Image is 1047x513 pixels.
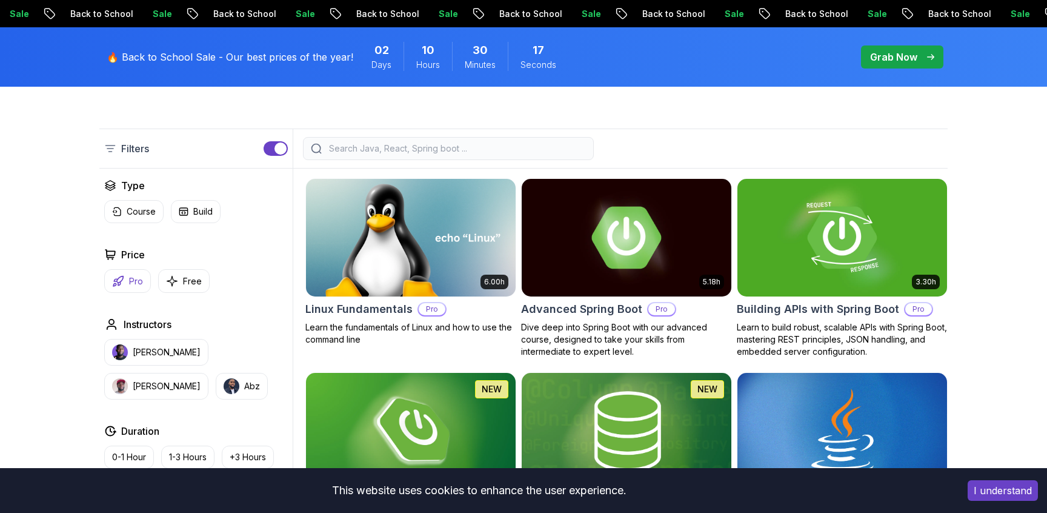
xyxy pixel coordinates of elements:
p: Dive deep into Spring Boot with our advanced course, designed to take your skills from intermedia... [521,321,732,358]
h2: Type [121,178,145,193]
img: Java for Beginners card [737,373,947,491]
p: Pro [648,303,675,315]
h2: Duration [121,424,159,438]
h2: Building APIs with Spring Boot [737,301,899,318]
p: [PERSON_NAME] [133,380,201,392]
span: Hours [416,59,440,71]
p: Back to School [629,8,711,20]
p: Pro [129,275,143,287]
p: 🔥 Back to School Sale - Our best prices of the year! [107,50,353,64]
button: Free [158,269,210,293]
span: 30 Minutes [473,42,488,59]
h2: Advanced Spring Boot [521,301,642,318]
p: NEW [697,383,717,395]
input: Search Java, React, Spring boot ... [327,142,586,155]
button: 0-1 Hour [104,446,154,469]
img: Linux Fundamentals card [306,179,516,297]
h2: Linux Fundamentals [305,301,413,318]
h2: Price [121,247,145,262]
button: Course [104,200,164,223]
p: Learn the fundamentals of Linux and how to use the command line [305,321,516,346]
p: Build [193,206,213,218]
span: Days [371,59,391,71]
a: Linux Fundamentals card6.00hLinux FundamentalsProLearn the fundamentals of Linux and how to use t... [305,178,516,346]
span: Minutes [465,59,496,71]
span: 10 Hours [422,42,434,59]
p: Sale [139,8,178,20]
p: Sale [854,8,893,20]
p: Sale [425,8,464,20]
button: instructor imgAbz [216,373,268,400]
p: 6.00h [484,277,505,287]
p: Back to School [772,8,854,20]
button: Pro [104,269,151,293]
p: Back to School [57,8,139,20]
p: Sale [711,8,750,20]
span: 2 Days [374,42,389,59]
p: Grab Now [870,50,917,64]
p: Sale [568,8,607,20]
button: +3 Hours [222,446,274,469]
img: instructor img [112,378,128,394]
button: Accept cookies [968,480,1038,501]
img: instructor img [112,344,128,360]
p: 1-3 Hours [169,451,207,463]
div: This website uses cookies to enhance the user experience. [9,477,949,504]
p: Back to School [343,8,425,20]
p: 5.18h [703,277,720,287]
p: 3.30h [916,277,936,287]
img: Building APIs with Spring Boot card [737,179,947,297]
h2: Instructors [124,317,171,332]
p: NEW [482,383,502,395]
p: Back to School [486,8,568,20]
button: 1-3 Hours [161,446,214,469]
a: Building APIs with Spring Boot card3.30hBuilding APIs with Spring BootProLearn to build robust, s... [737,178,948,358]
img: instructor img [224,378,239,394]
p: Filters [121,141,149,156]
button: Build [171,200,221,223]
p: Pro [419,303,445,315]
p: Back to School [200,8,282,20]
p: Learn to build robust, scalable APIs with Spring Boot, mastering REST principles, JSON handling, ... [737,321,948,358]
a: Advanced Spring Boot card5.18hAdvanced Spring BootProDive deep into Spring Boot with our advanced... [521,178,732,358]
p: [PERSON_NAME] [133,346,201,358]
img: Spring Boot for Beginners card [306,373,516,491]
p: 0-1 Hour [112,451,146,463]
span: Seconds [520,59,556,71]
img: Spring Data JPA card [522,373,731,491]
p: Abz [244,380,260,392]
p: Pro [905,303,932,315]
p: Free [183,275,202,287]
p: Back to School [915,8,997,20]
p: Sale [997,8,1036,20]
p: +3 Hours [230,451,266,463]
p: Sale [282,8,321,20]
img: Advanced Spring Boot card [522,179,731,297]
button: instructor img[PERSON_NAME] [104,339,208,366]
button: instructor img[PERSON_NAME] [104,373,208,400]
p: Course [127,206,156,218]
span: 17 Seconds [533,42,544,59]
